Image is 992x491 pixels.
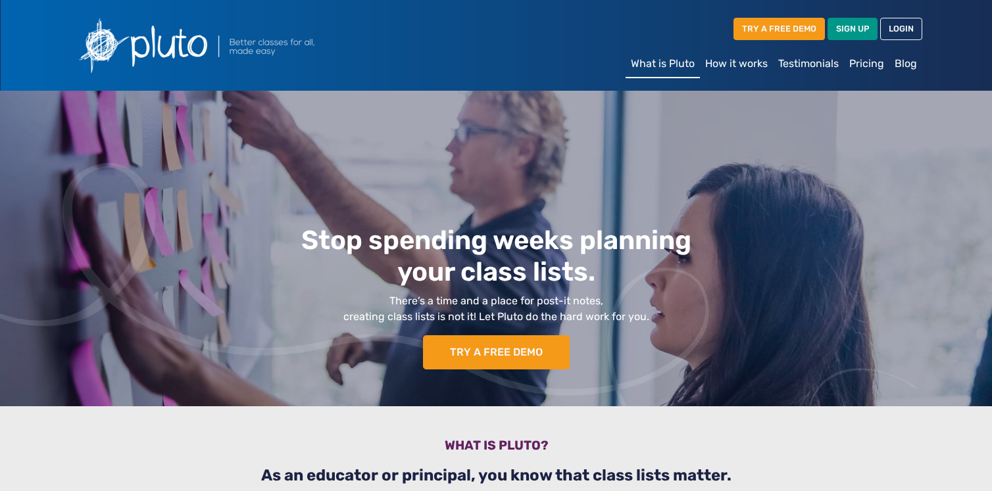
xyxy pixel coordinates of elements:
[423,335,570,369] a: TRY A FREE DEMO
[626,51,700,78] a: What is Pluto
[700,51,773,77] a: How it works
[78,438,914,458] h3: What is pluto?
[773,51,844,77] a: Testimonials
[70,11,385,80] img: Pluto logo with the text Better classes for all, made easy
[149,293,843,325] p: There’s a time and a place for post-it notes, creating class lists is not it! Let Pluto do the ha...
[844,51,889,77] a: Pricing
[880,18,922,39] a: LOGIN
[261,466,732,484] b: As an educator or principal, you know that class lists matter.
[828,18,878,39] a: SIGN UP
[733,18,825,39] a: TRY A FREE DEMO
[889,51,922,77] a: Blog
[149,225,843,288] h1: Stop spending weeks planning your class lists.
